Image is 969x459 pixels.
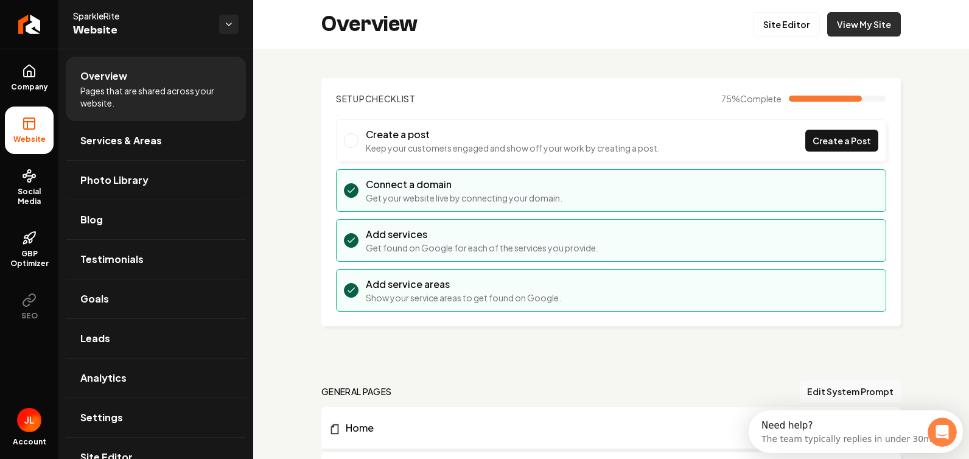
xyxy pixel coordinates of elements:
a: Leads [66,319,246,358]
div: Need help? [13,10,183,20]
p: Get found on Google for each of the services you provide. [366,242,598,254]
a: Testimonials [66,240,246,279]
span: Testimonials [80,252,144,267]
h3: Create a post [366,127,660,142]
a: Social Media [5,159,54,216]
span: Overview [80,69,127,83]
div: The team typically replies in under 30m [13,20,183,33]
span: Services & Areas [80,133,162,148]
a: Company [5,54,54,102]
a: Analytics [66,359,246,398]
h3: Connect a domain [366,177,562,192]
iframe: Intercom live chat [928,418,957,447]
a: Home [329,421,841,435]
span: Photo Library [80,173,149,187]
h2: Overview [321,12,418,37]
span: Website [9,135,51,144]
iframe: Intercom live chat discovery launcher [749,410,963,453]
a: Site Editor [753,12,820,37]
a: Blog [66,200,246,239]
p: Get your website live by connecting your domain. [366,192,562,204]
span: Social Media [5,187,54,206]
span: Create a Post [813,135,871,147]
span: Website [73,22,209,39]
a: Settings [66,398,246,437]
button: Open user button [17,408,41,432]
button: SEO [5,283,54,331]
div: Open Intercom Messenger [5,5,219,38]
h2: Checklist [336,93,416,105]
span: Leads [80,331,110,346]
h3: Add service areas [366,277,561,292]
a: GBP Optimizer [5,221,54,278]
p: Show your service areas to get found on Google. [366,292,561,304]
span: Company [6,82,53,92]
a: Goals [66,279,246,318]
a: Services & Areas [66,121,246,160]
a: View My Site [827,12,901,37]
img: Rebolt Logo [18,15,41,34]
button: Edit System Prompt [800,380,901,402]
span: Blog [80,212,103,227]
h2: general pages [321,385,392,398]
span: Goals [80,292,109,306]
span: SparkleRite [73,10,209,22]
h3: Add services [366,227,598,242]
p: Keep your customers engaged and show off your work by creating a post. [366,142,660,154]
span: Setup [336,93,365,104]
span: Account [13,437,46,447]
a: Create a Post [805,130,878,152]
span: Analytics [80,371,127,385]
span: Settings [80,410,123,425]
img: Jon Lysy [17,408,41,432]
span: 75 % [721,93,782,105]
a: Photo Library [66,161,246,200]
span: SEO [16,311,43,321]
span: Pages that are shared across your website. [80,85,231,109]
span: GBP Optimizer [5,249,54,268]
span: Complete [740,93,782,104]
